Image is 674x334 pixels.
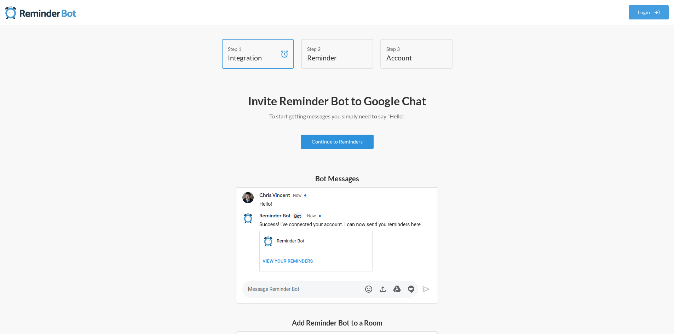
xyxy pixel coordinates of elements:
h5: Bot Messages [236,174,438,183]
div: Step 2 [307,45,357,53]
h4: Reminder [307,53,357,63]
img: Reminder Bot [5,5,76,19]
h4: Account [386,53,436,63]
h2: Invite Reminder Bot to Google Chat [132,94,542,109]
p: To start getting messages you simply need to say "Hello". [132,112,542,121]
h4: Integration [228,53,277,63]
div: Step 1 [228,45,277,53]
div: Step 3 [386,45,436,53]
a: Continue to Reminders [301,135,374,149]
h5: Add Reminder Bot to a Room [236,318,438,328]
a: Login [629,5,669,19]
